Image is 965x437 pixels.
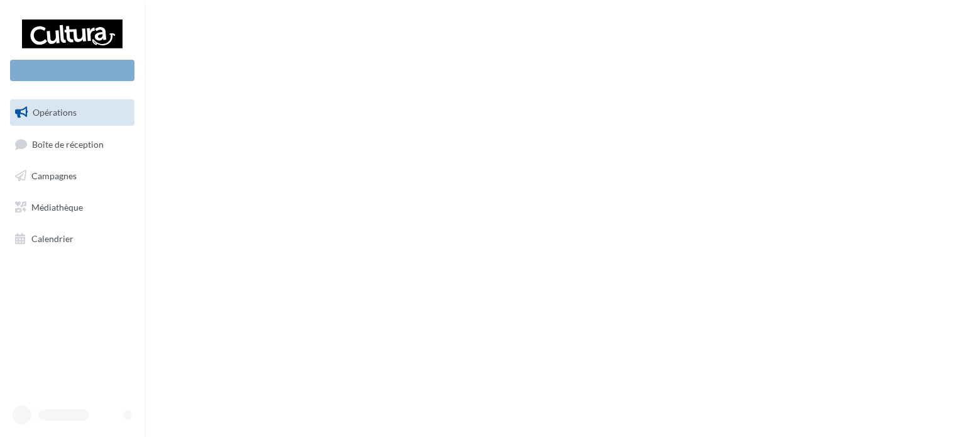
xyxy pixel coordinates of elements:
a: Boîte de réception [8,131,137,158]
a: Calendrier [8,226,137,252]
span: Médiathèque [31,202,83,213]
span: Boîte de réception [32,138,104,149]
a: Médiathèque [8,194,137,221]
span: Opérations [33,107,77,118]
span: Campagnes [31,170,77,181]
a: Campagnes [8,163,137,189]
span: Calendrier [31,233,74,243]
div: Nouvelle campagne [10,60,134,81]
a: Opérations [8,99,137,126]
